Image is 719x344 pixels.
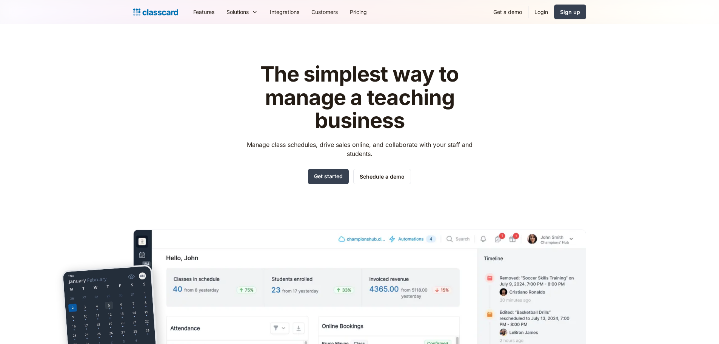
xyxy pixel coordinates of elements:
[220,3,264,20] div: Solutions
[308,169,349,184] a: Get started
[187,3,220,20] a: Features
[554,5,586,19] a: Sign up
[226,8,249,16] div: Solutions
[264,3,305,20] a: Integrations
[560,8,580,16] div: Sign up
[240,63,479,133] h1: The simplest way to manage a teaching business
[133,7,178,17] a: home
[344,3,373,20] a: Pricing
[305,3,344,20] a: Customers
[487,3,528,20] a: Get a demo
[528,3,554,20] a: Login
[353,169,411,184] a: Schedule a demo
[240,140,479,158] p: Manage class schedules, drive sales online, and collaborate with your staff and students.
